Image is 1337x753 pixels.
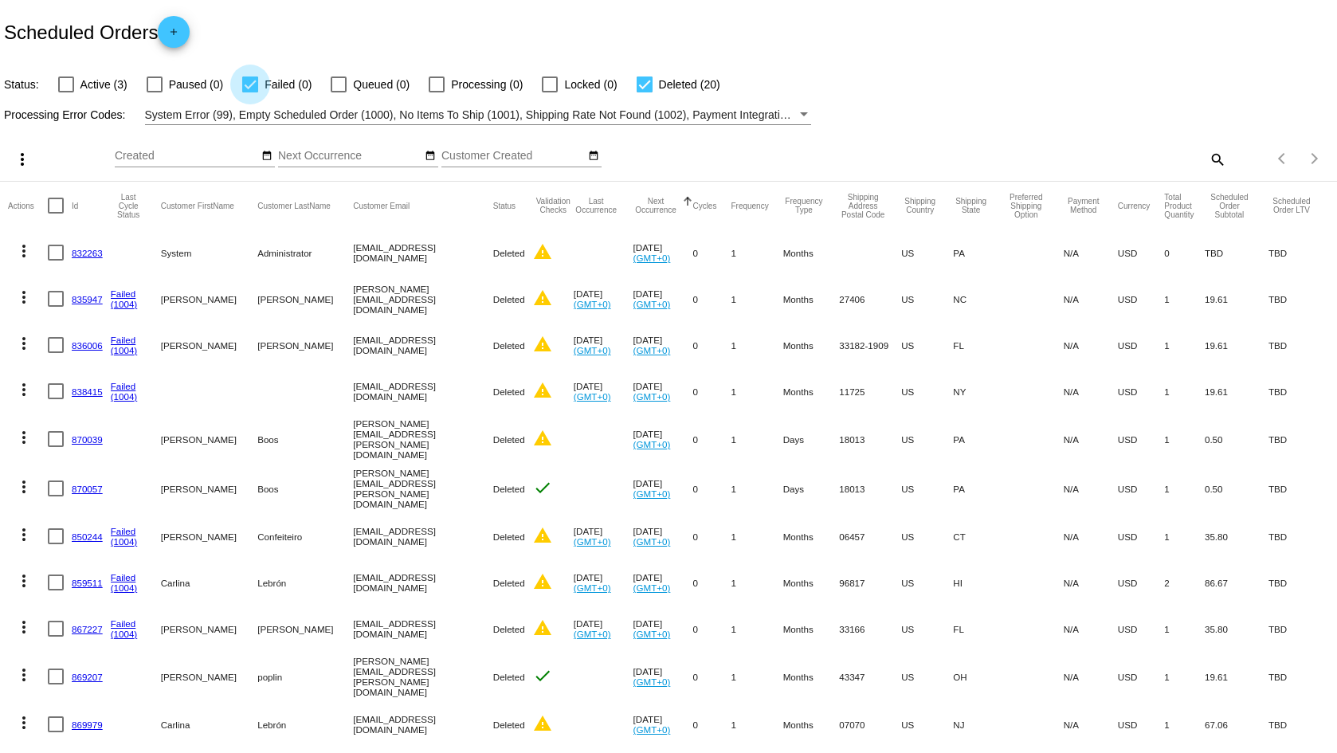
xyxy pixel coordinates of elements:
[731,513,782,559] mat-cell: 1
[1118,513,1165,559] mat-cell: USD
[14,428,33,447] mat-icon: more_vert
[493,531,525,542] span: Deleted
[692,513,731,559] mat-cell: 0
[257,322,353,368] mat-cell: [PERSON_NAME]
[1299,143,1331,175] button: Next page
[1268,701,1329,747] mat-cell: TBD
[901,322,953,368] mat-cell: US
[1064,652,1118,701] mat-cell: N/A
[692,322,731,368] mat-cell: 0
[1205,559,1268,606] mat-cell: 86.67
[1268,197,1315,214] button: Change sorting for LifetimeValue
[1118,322,1165,368] mat-cell: USD
[72,248,103,258] a: 832263
[1164,606,1205,652] mat-cell: 1
[353,368,493,414] mat-cell: [EMAIL_ADDRESS][DOMAIN_NAME]
[145,105,812,125] mat-select: Filter by Processing Error Codes
[111,288,136,299] a: Failed
[111,526,136,536] a: Failed
[257,559,353,606] mat-cell: Lebrón
[353,652,493,701] mat-cell: [PERSON_NAME][EMAIL_ADDRESS][PERSON_NAME][DOMAIN_NAME]
[839,276,901,322] mat-cell: 27406
[1064,276,1118,322] mat-cell: N/A
[353,414,493,464] mat-cell: [PERSON_NAME][EMAIL_ADDRESS][PERSON_NAME][DOMAIN_NAME]
[72,578,103,588] a: 859511
[1064,368,1118,414] mat-cell: N/A
[783,197,825,214] button: Change sorting for FrequencyType
[731,559,782,606] mat-cell: 1
[574,276,633,322] mat-cell: [DATE]
[1064,464,1118,513] mat-cell: N/A
[633,513,693,559] mat-cell: [DATE]
[633,652,693,701] mat-cell: [DATE]
[633,464,693,513] mat-cell: [DATE]
[4,108,126,121] span: Processing Error Codes:
[633,606,693,652] mat-cell: [DATE]
[839,414,901,464] mat-cell: 18013
[1118,606,1165,652] mat-cell: USD
[633,439,671,449] a: (GMT+0)
[692,414,731,464] mat-cell: 0
[72,624,103,634] a: 867227
[1205,464,1268,513] mat-cell: 0.50
[278,150,421,163] input: Next Occurrence
[257,276,353,322] mat-cell: [PERSON_NAME]
[1268,414,1329,464] mat-cell: TBD
[564,75,617,94] span: Locked (0)
[1205,276,1268,322] mat-cell: 19.61
[633,559,693,606] mat-cell: [DATE]
[1268,559,1329,606] mat-cell: TBD
[257,606,353,652] mat-cell: [PERSON_NAME]
[692,201,716,210] button: Change sorting for Cycles
[901,606,953,652] mat-cell: US
[692,701,731,747] mat-cell: 0
[574,582,611,593] a: (GMT+0)
[633,724,671,735] a: (GMT+0)
[783,414,840,464] mat-cell: Days
[111,629,138,639] a: (1004)
[633,582,671,593] a: (GMT+0)
[111,345,138,355] a: (1004)
[783,701,840,747] mat-cell: Months
[953,606,1003,652] mat-cell: FL
[1205,229,1268,276] mat-cell: TBD
[633,345,671,355] a: (GMT+0)
[161,513,258,559] mat-cell: [PERSON_NAME]
[353,75,410,94] span: Queued (0)
[161,201,234,210] button: Change sorting for CustomerFirstName
[353,513,493,559] mat-cell: [EMAIL_ADDRESS][DOMAIN_NAME]
[257,513,353,559] mat-cell: Confeiteiro
[493,340,525,351] span: Deleted
[574,322,633,368] mat-cell: [DATE]
[783,276,840,322] mat-cell: Months
[783,368,840,414] mat-cell: Months
[111,193,147,219] button: Change sorting for LastProcessingCycleId
[1268,368,1329,414] mat-cell: TBD
[839,701,901,747] mat-cell: 07070
[1118,201,1151,210] button: Change sorting for CurrencyIso
[901,276,953,322] mat-cell: US
[493,434,525,445] span: Deleted
[953,368,1003,414] mat-cell: NY
[731,464,782,513] mat-cell: 1
[901,229,953,276] mat-cell: US
[692,229,731,276] mat-cell: 0
[533,618,552,637] mat-icon: warning
[257,414,353,464] mat-cell: Boos
[353,276,493,322] mat-cell: [PERSON_NAME][EMAIL_ADDRESS][DOMAIN_NAME]
[731,276,782,322] mat-cell: 1
[72,386,103,397] a: 838415
[72,720,103,730] a: 869979
[493,624,525,634] span: Deleted
[161,276,258,322] mat-cell: [PERSON_NAME]
[839,464,901,513] mat-cell: 18013
[261,150,272,163] mat-icon: date_range
[1164,276,1205,322] mat-cell: 1
[265,75,312,94] span: Failed (0)
[1064,197,1104,214] button: Change sorting for PaymentMethod.Type
[783,606,840,652] mat-cell: Months
[111,582,138,593] a: (1004)
[1268,322,1329,368] mat-cell: TBD
[839,193,887,219] button: Change sorting for ShippingPostcode
[1164,464,1205,513] mat-cell: 1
